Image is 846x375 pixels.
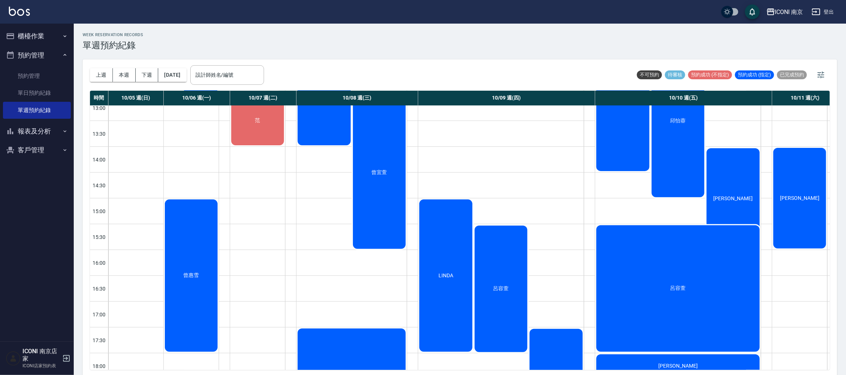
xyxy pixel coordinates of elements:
[158,68,186,82] button: [DATE]
[90,68,113,82] button: 上週
[657,363,699,369] span: [PERSON_NAME]
[772,91,839,105] div: 10/11 週(六)
[370,169,388,176] span: 曾宜萱
[90,91,108,105] div: 時間
[3,102,71,119] a: 單週預約紀錄
[418,91,595,105] div: 10/09 週(四)
[90,275,108,301] div: 16:30
[90,301,108,327] div: 17:00
[3,84,71,101] a: 單日預約紀錄
[113,68,136,82] button: 本週
[230,91,297,105] div: 10/07 週(二)
[595,91,772,105] div: 10/10 週(五)
[136,68,159,82] button: 下週
[735,72,774,78] span: 預約成功 (指定)
[809,5,837,19] button: 登出
[90,172,108,198] div: 14:30
[437,272,455,278] span: LINDA
[182,272,201,279] span: 曾惠雪
[90,224,108,250] div: 15:30
[763,4,806,20] button: ICONI 南京
[669,118,687,124] span: 邱怡蓉
[669,285,687,292] span: 呂容萱
[83,40,143,51] h3: 單週預約紀錄
[9,7,30,16] img: Logo
[3,67,71,84] a: 預約管理
[6,351,21,366] img: Person
[90,146,108,172] div: 14:00
[108,91,164,105] div: 10/05 週(日)
[665,72,685,78] span: 待審核
[164,91,230,105] div: 10/06 週(一)
[3,122,71,141] button: 報表及分析
[22,348,60,362] h5: ICONI 南京店家
[779,195,821,201] span: [PERSON_NAME]
[3,46,71,65] button: 預約管理
[83,32,143,37] h2: WEEK RESERVATION RECORDS
[712,195,755,201] span: [PERSON_NAME]
[22,362,60,369] p: ICONI店家預約表
[3,140,71,160] button: 客戶管理
[492,285,510,292] span: 呂容萱
[90,121,108,146] div: 13:30
[297,91,418,105] div: 10/08 週(三)
[3,27,71,46] button: 櫃檯作業
[688,72,732,78] span: 預約成功 (不指定)
[90,198,108,224] div: 15:00
[745,4,760,19] button: save
[637,72,662,78] span: 不可預約
[90,95,108,121] div: 13:00
[90,250,108,275] div: 16:00
[777,72,807,78] span: 已完成預約
[90,327,108,353] div: 17:30
[254,117,262,124] span: 范
[775,7,803,17] div: ICONI 南京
